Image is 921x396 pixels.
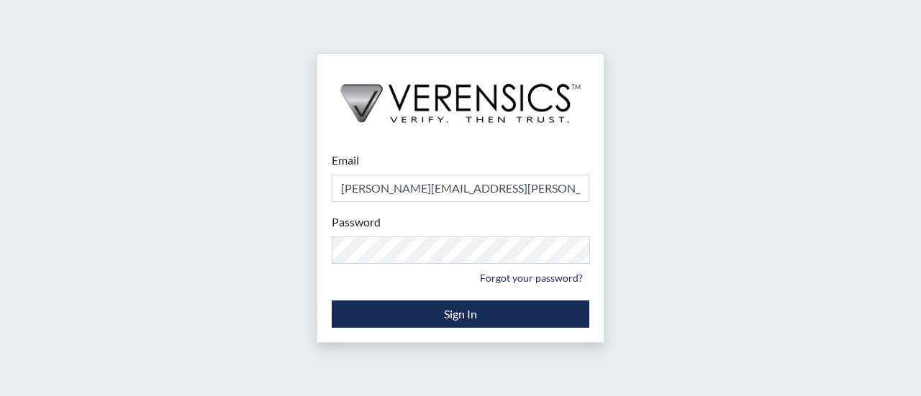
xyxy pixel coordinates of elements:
[332,152,359,169] label: Email
[473,267,589,289] a: Forgot your password?
[332,300,589,328] button: Sign In
[317,54,604,137] img: logo-wide-black.2aad4157.png
[332,175,589,202] input: Email
[332,213,381,231] label: Password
